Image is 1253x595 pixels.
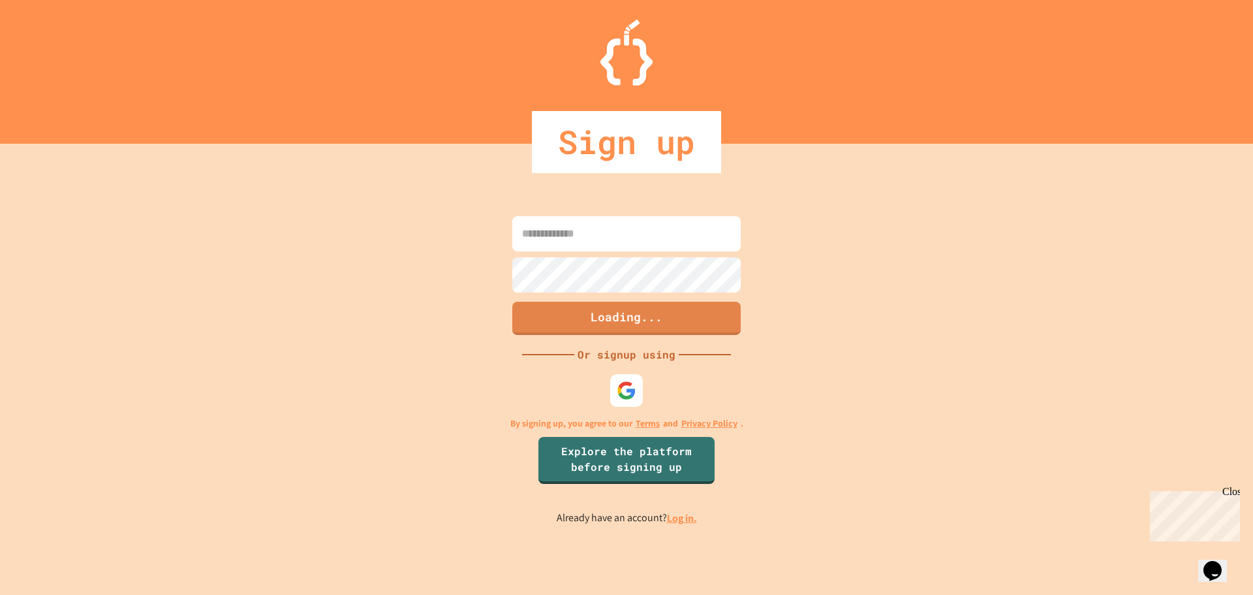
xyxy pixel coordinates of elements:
div: Chat with us now!Close [5,5,90,83]
a: Log in. [667,511,697,525]
iframe: chat widget [1145,486,1240,541]
iframe: chat widget [1198,543,1240,582]
a: Privacy Policy [681,417,737,430]
a: Explore the platform before signing up [538,437,715,484]
img: Logo.svg [600,20,653,86]
div: Sign up [532,111,721,173]
a: Terms [636,417,660,430]
button: Loading... [512,302,741,335]
p: Already have an account? [557,510,697,526]
div: Or signup using [574,347,679,362]
img: google-icon.svg [617,381,636,400]
p: By signing up, you agree to our and . [510,417,743,430]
